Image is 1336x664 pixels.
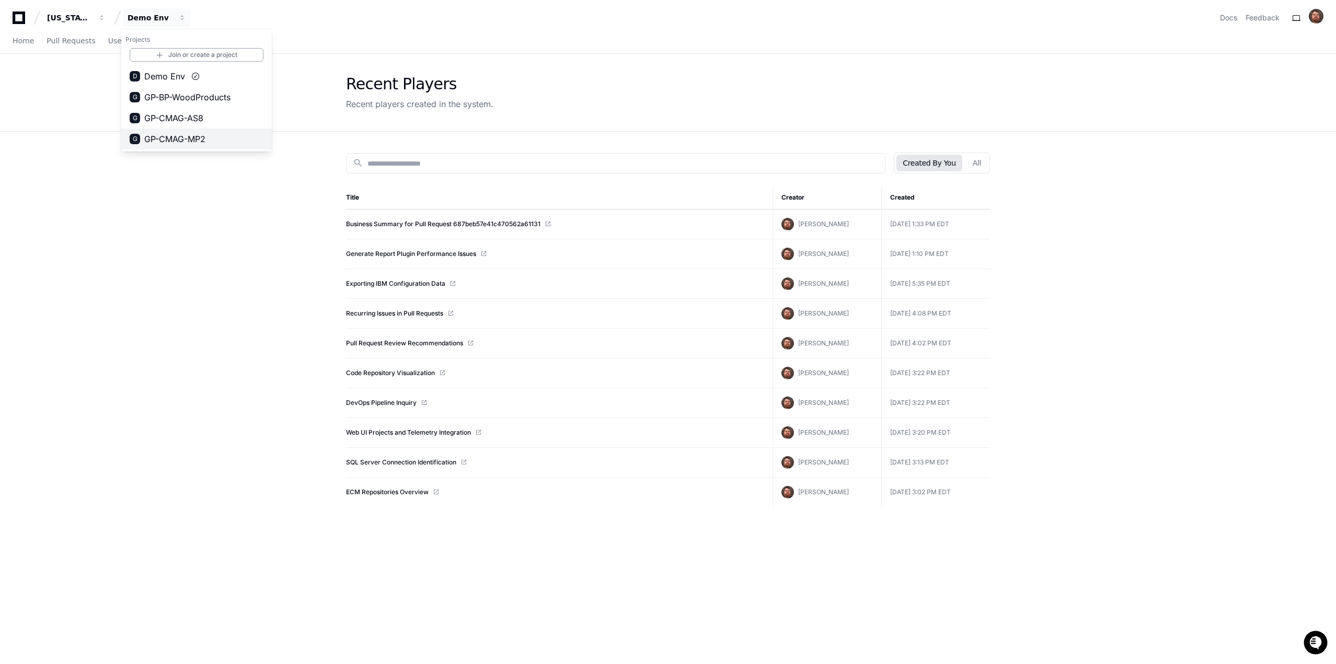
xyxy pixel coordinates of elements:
span: [PERSON_NAME] [798,220,849,228]
a: Pull Request Review Recommendations [346,339,463,347]
button: [US_STATE] Pacific [43,8,110,27]
a: Exporting IBM Configuration Data [346,279,445,288]
img: David Fonda [10,130,27,147]
th: Created [881,186,990,209]
span: Pylon [104,192,126,200]
td: [DATE] 1:33 PM EDT [881,209,990,239]
button: Created By You [896,155,962,171]
th: Title [346,186,773,209]
span: [PERSON_NAME] [798,279,849,287]
span: [PERSON_NAME] [798,309,849,317]
div: [US_STATE] Pacific [47,13,92,23]
img: avatar [781,218,794,230]
img: avatar [781,426,794,439]
span: [PERSON_NAME] [798,369,849,377]
span: [DATE] [93,140,114,148]
div: D [130,71,140,81]
button: All [966,155,987,171]
a: Pull Requests [47,29,95,53]
td: [DATE] 3:13 PM EDT [881,448,990,477]
span: GP-CMAG-MP2 [144,133,205,145]
a: Users [108,29,129,53]
td: [DATE] 4:02 PM EDT [881,329,990,358]
img: avatar [1309,9,1323,24]
td: [DATE] 3:20 PM EDT [881,418,990,448]
a: DevOps Pipeline Inquiry [346,399,417,407]
a: Recurring Issues in Pull Requests [346,309,443,318]
div: Start new chat [47,78,171,88]
td: [DATE] 3:22 PM EDT [881,358,990,388]
img: avatar [781,486,794,498]
div: Recent Players [346,75,493,94]
span: Home [13,38,34,44]
img: avatar [781,337,794,350]
span: Users [108,38,129,44]
img: avatar [781,456,794,469]
div: Demo Env [128,13,172,23]
span: • [87,140,90,148]
div: Past conversations [10,114,67,122]
img: avatar [781,397,794,409]
span: [PERSON_NAME] [798,339,849,347]
span: [PERSON_NAME] [798,458,849,466]
span: • [87,168,90,177]
div: Recent players created in the system. [346,98,493,110]
img: avatar [781,277,794,290]
span: [PERSON_NAME] [798,488,849,496]
iframe: Open customer support [1303,630,1331,658]
button: Feedback [1246,13,1280,23]
img: avatar [781,367,794,379]
td: [DATE] 4:08 PM EDT [881,299,990,329]
a: Home [13,29,34,53]
td: [DATE] 3:02 PM EDT [881,477,990,507]
button: Demo Env [123,8,190,27]
a: ECM Repositories Overview [346,488,429,496]
div: G [130,92,140,102]
div: G [130,134,140,144]
span: [PERSON_NAME] [798,250,849,258]
a: Code Repository Visualization [346,369,435,377]
img: Matt Kasner [10,158,27,175]
button: See all [162,112,190,124]
div: G [130,113,140,123]
div: [US_STATE] Pacific [121,29,272,152]
img: avatar [781,248,794,260]
div: We're available if you need us! [47,88,144,97]
img: PlayerZero [10,10,31,31]
span: GP-BP-WoodProducts [144,91,231,103]
a: SQL Server Connection Identification [346,458,456,467]
img: 1736555170064-99ba0984-63c1-480f-8ee9-699278ef63ed [10,78,29,97]
h1: Projects [121,31,272,48]
a: Business Summary for Pull Request 687beb57e41c470562a61131 [346,220,540,228]
img: 7521149027303_d2c55a7ec3fe4098c2f6_72.png [22,78,41,97]
span: [PERSON_NAME] [32,140,85,148]
a: Docs [1220,13,1237,23]
a: Powered byPylon [74,191,126,200]
span: [PERSON_NAME] [798,399,849,406]
a: Join or create a project [130,48,263,62]
img: 1736555170064-99ba0984-63c1-480f-8ee9-699278ef63ed [21,169,29,177]
span: Demo Env [144,70,185,83]
mat-icon: search [353,158,363,168]
button: Start new chat [178,81,190,94]
span: GP-CMAG-AS8 [144,112,203,124]
span: [PERSON_NAME] [798,428,849,436]
span: Pull Requests [47,38,95,44]
span: [DATE] [93,168,114,177]
a: Web UI Projects and Telemetry Integration [346,428,471,437]
img: avatar [781,307,794,320]
a: Generate Report Plugin Performance Issues [346,250,476,258]
span: [PERSON_NAME] [32,168,85,177]
td: [DATE] 5:35 PM EDT [881,269,990,299]
td: [DATE] 1:10 PM EDT [881,239,990,269]
td: [DATE] 3:22 PM EDT [881,388,990,418]
div: Welcome [10,42,190,59]
th: Creator [773,186,881,209]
